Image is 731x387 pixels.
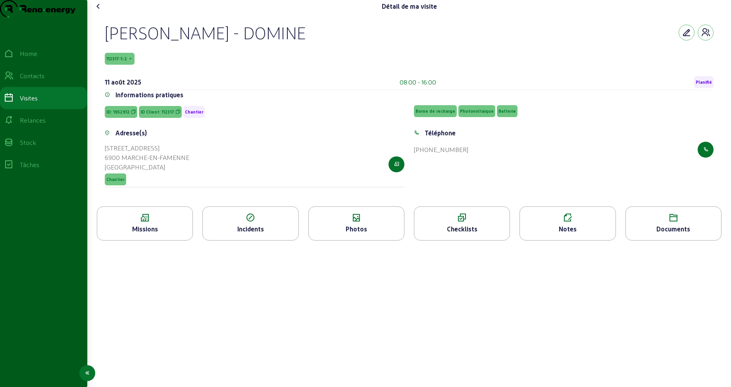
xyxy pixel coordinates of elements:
div: [STREET_ADDRESS] [105,143,189,153]
span: Borne de recharge [416,108,455,114]
span: ID: 1952912 [106,109,130,115]
div: Relances [20,116,46,125]
div: Visites [20,93,38,103]
div: Documents [626,224,721,234]
span: ID Client: 112317 [140,109,174,115]
div: Notes [520,224,615,234]
span: Chantier [106,177,125,182]
div: [PHONE_NUMBER] [414,145,468,154]
div: Missions [97,224,192,234]
div: Adresse(s) [115,128,147,138]
div: 08:00 - 16:00 [400,77,436,87]
div: 11 août 2025 [105,77,141,87]
span: Batterie [498,108,516,114]
div: 6900 MARCHE-EN-FAMENNE [105,153,189,162]
div: Contacts [20,71,44,81]
span: Chantier [185,109,203,115]
div: Informations pratiques [115,90,183,100]
div: Détail de ma visite [382,2,437,11]
div: Incidents [203,224,298,234]
div: Téléphone [425,128,456,138]
div: [GEOGRAPHIC_DATA] [105,162,189,172]
div: [PERSON_NAME] - DOMINE [105,22,306,43]
span: Planifié [696,79,712,85]
div: Photos [309,224,404,234]
div: Checklists [414,224,510,234]
div: Home [20,49,37,58]
div: Tâches [20,160,39,169]
span: Photovoltaique [460,108,494,114]
span: 112317-1-2 [106,56,127,62]
div: Stock [20,138,36,147]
